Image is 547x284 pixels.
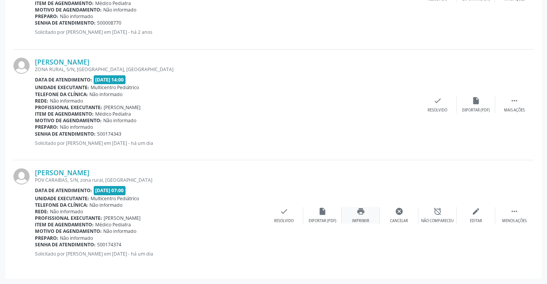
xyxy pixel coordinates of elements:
i: cancel [395,207,403,216]
span: [PERSON_NAME] [104,104,140,111]
span: Não informado [103,228,136,234]
b: Item de agendamento: [35,111,94,117]
b: Profissional executante: [35,215,102,221]
b: Preparo: [35,235,58,241]
span: Não informado [50,98,83,104]
div: Menos ações [502,218,527,224]
div: Cancelar [390,218,408,224]
span: Não informado [60,13,93,20]
p: Solicitado por [PERSON_NAME] em [DATE] - há um dia [35,251,265,257]
div: Exportar (PDF) [462,108,490,113]
b: Item de agendamento: [35,221,94,228]
span: S00174374 [97,241,121,248]
span: [DATE] 07:00 [94,186,126,195]
span: Não informado [60,124,93,130]
b: Motivo de agendamento: [35,228,102,234]
div: ZONA RURAL, S/N, [GEOGRAPHIC_DATA], [GEOGRAPHIC_DATA] [35,66,418,73]
i: print [357,207,365,216]
b: Motivo de agendamento: [35,117,102,124]
span: Médico Pediatra [95,221,131,228]
span: Multicentro Pediátrico [91,195,139,202]
img: img [13,168,30,184]
i: check [433,96,442,105]
i:  [510,96,519,105]
i: check [280,207,288,216]
a: [PERSON_NAME] [35,168,89,177]
div: Não compareceu [421,218,454,224]
div: Resolvido [428,108,447,113]
b: Motivo de agendamento: [35,7,102,13]
i: alarm_off [433,207,442,216]
i: edit [472,207,480,216]
div: Resolvido [274,218,294,224]
img: img [13,58,30,74]
span: Não informado [60,235,93,241]
b: Preparo: [35,13,58,20]
b: Rede: [35,98,48,104]
i: insert_drive_file [318,207,327,216]
b: Profissional executante: [35,104,102,111]
span: Multicentro Pediátrico [91,84,139,91]
span: [DATE] 14:00 [94,75,126,84]
i:  [510,207,519,216]
span: Não informado [103,7,136,13]
b: Rede: [35,208,48,215]
span: [PERSON_NAME] [104,215,140,221]
b: Unidade executante: [35,84,89,91]
a: [PERSON_NAME] [35,58,89,66]
b: Telefone da clínica: [35,91,88,98]
span: S00174343 [97,131,121,137]
div: Exportar (PDF) [309,218,336,224]
b: Senha de atendimento: [35,241,96,248]
p: Solicitado por [PERSON_NAME] em [DATE] - há 2 anos [35,29,418,35]
div: Editar [470,218,482,224]
i: insert_drive_file [472,96,480,105]
b: Senha de atendimento: [35,131,96,137]
span: Não informado [50,208,83,215]
p: Solicitado por [PERSON_NAME] em [DATE] - há um dia [35,140,418,146]
b: Data de atendimento: [35,76,92,83]
span: S00008770 [97,20,121,26]
b: Data de atendimento: [35,187,92,194]
div: Imprimir [352,218,369,224]
b: Senha de atendimento: [35,20,96,26]
div: Mais ações [504,108,525,113]
div: POV CARAIBAS, S/N, zona rural, [GEOGRAPHIC_DATA] [35,177,265,183]
span: Não informado [89,202,122,208]
span: Não informado [89,91,122,98]
b: Unidade executante: [35,195,89,202]
span: Não informado [103,117,136,124]
span: Médico Pediatra [95,111,131,117]
b: Telefone da clínica: [35,202,88,208]
b: Preparo: [35,124,58,130]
